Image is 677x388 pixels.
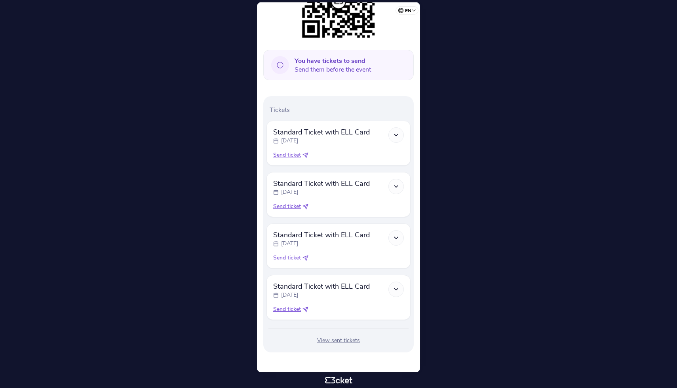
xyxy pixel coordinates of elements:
div: View sent tickets [266,337,411,344]
p: [DATE] [281,240,298,248]
span: Send ticket [273,151,301,159]
span: Standard Ticket with ELL Card [273,230,370,240]
p: Tickets [270,106,411,114]
p: [DATE] [281,137,298,145]
span: Send ticket [273,203,301,210]
p: [DATE] [281,188,298,196]
span: Standard Ticket with ELL Card [273,282,370,291]
span: Standard Ticket with ELL Card [273,179,370,188]
p: [DATE] [281,291,298,299]
span: Send ticket [273,254,301,262]
span: Send ticket [273,305,301,313]
span: Send them before the event [295,57,371,74]
b: You have tickets to send [295,57,365,65]
span: Standard Ticket with ELL Card [273,127,370,137]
